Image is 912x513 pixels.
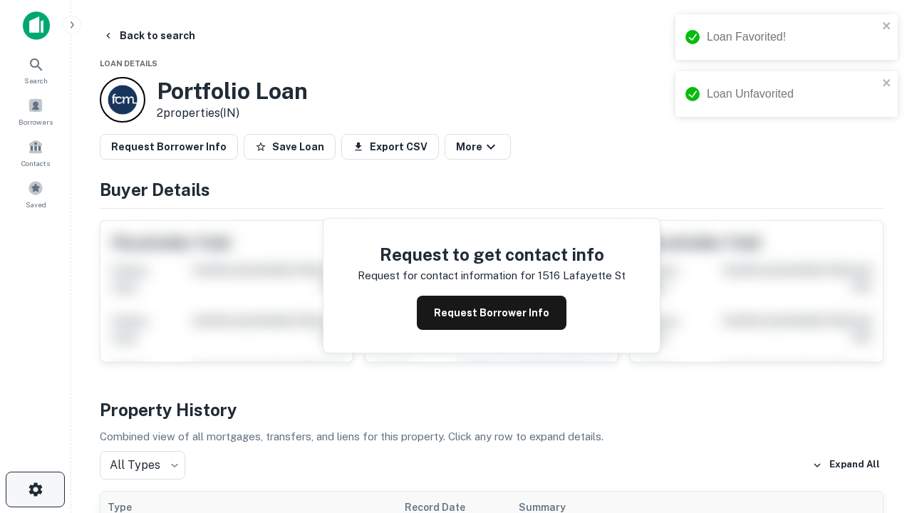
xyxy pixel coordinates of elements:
div: Loan Unfavorited [707,85,878,103]
p: Combined view of all mortgages, transfers, and liens for this property. Click any row to expand d... [100,428,883,445]
p: Request for contact information for [358,267,535,284]
span: Borrowers [19,116,53,128]
h3: Portfolio Loan [157,78,308,105]
img: capitalize-icon.png [23,11,50,40]
span: Search [24,75,48,86]
iframe: Chat Widget [841,399,912,467]
p: 2 properties (IN) [157,105,308,122]
a: Borrowers [4,92,67,130]
button: Back to search [97,23,201,48]
a: Contacts [4,133,67,172]
button: close [882,77,892,90]
button: Request Borrower Info [417,296,566,330]
button: Expand All [809,455,883,476]
span: Contacts [21,157,50,169]
h4: Property History [100,397,883,423]
button: Save Loan [244,134,336,160]
span: Loan Details [100,59,157,68]
span: Saved [26,199,46,210]
h4: Request to get contact info [358,242,626,267]
a: Search [4,51,67,89]
div: Loan Favorited! [707,28,878,46]
button: Request Borrower Info [100,134,238,160]
div: All Types [100,451,185,480]
button: Export CSV [341,134,439,160]
button: More [445,134,511,160]
button: close [882,20,892,33]
a: Saved [4,175,67,213]
p: 1516 lafayette st [538,267,626,284]
h4: Buyer Details [100,177,883,202]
